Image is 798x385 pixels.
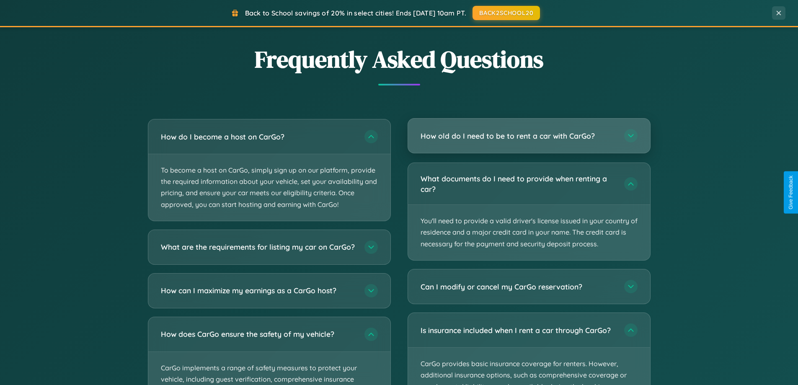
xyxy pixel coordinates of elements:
p: You'll need to provide a valid driver's license issued in your country of residence and a major c... [408,205,650,260]
button: BACK2SCHOOL20 [473,6,540,20]
p: To become a host on CarGo, simply sign up on our platform, provide the required information about... [148,154,390,221]
div: Give Feedback [788,176,794,209]
h3: How does CarGo ensure the safety of my vehicle? [161,329,356,339]
h2: Frequently Asked Questions [148,43,651,75]
h3: How can I maximize my earnings as a CarGo host? [161,285,356,296]
h3: How old do I need to be to rent a car with CarGo? [421,131,616,141]
h3: What are the requirements for listing my car on CarGo? [161,242,356,252]
h3: How do I become a host on CarGo? [161,132,356,142]
span: Back to School savings of 20% in select cities! Ends [DATE] 10am PT. [245,9,466,17]
h3: What documents do I need to provide when renting a car? [421,173,616,194]
h3: Is insurance included when I rent a car through CarGo? [421,325,616,336]
h3: Can I modify or cancel my CarGo reservation? [421,282,616,292]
